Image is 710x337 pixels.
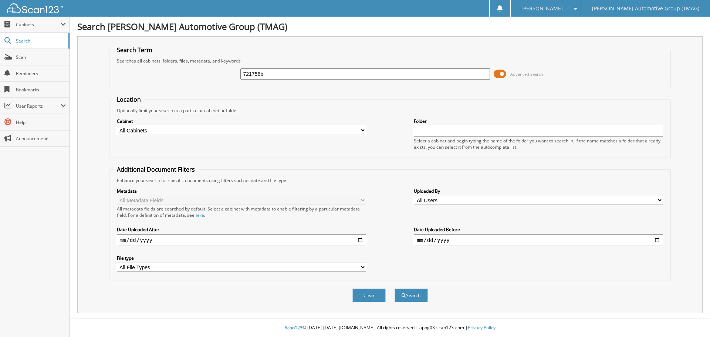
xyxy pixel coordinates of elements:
[16,119,66,125] span: Help
[16,103,61,109] span: User Reports
[117,206,366,218] div: All metadata fields are searched by default. Select a cabinet with metadata to enable filtering b...
[285,324,302,331] span: Scan123
[7,3,63,13] img: scan123-logo-white.svg
[113,46,156,54] legend: Search Term
[16,38,65,44] span: Search
[113,165,199,173] legend: Additional Document Filters
[117,234,366,246] input: start
[113,58,667,64] div: Searches all cabinets, folders, files, metadata, and keywords
[113,95,145,104] legend: Location
[195,212,204,218] a: here
[414,234,663,246] input: end
[468,324,496,331] a: Privacy Policy
[352,289,386,302] button: Clear
[414,188,663,194] label: Uploaded By
[16,21,61,28] span: Cabinets
[414,138,663,150] div: Select a cabinet and begin typing the name of the folder you want to search in. If the name match...
[113,107,667,114] div: Optionally limit your search to a particular cabinet or folder
[592,6,699,11] span: [PERSON_NAME] Automotive Group (TMAG)
[414,226,663,233] label: Date Uploaded Before
[16,87,66,93] span: Bookmarks
[113,177,667,183] div: Enhance your search for specific documents using filters such as date and file type.
[16,54,66,60] span: Scan
[510,71,543,77] span: Advanced Search
[117,255,366,261] label: File type
[16,135,66,142] span: Announcements
[16,70,66,77] span: Reminders
[521,6,563,11] span: [PERSON_NAME]
[414,118,663,124] label: Folder
[117,188,366,194] label: Metadata
[77,20,703,33] h1: Search [PERSON_NAME] Automotive Group (TMAG)
[117,118,366,124] label: Cabinet
[395,289,428,302] button: Search
[117,226,366,233] label: Date Uploaded After
[70,319,710,337] div: © [DATE]-[DATE] [DOMAIN_NAME]. All rights reserved | appg03-scan123-com |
